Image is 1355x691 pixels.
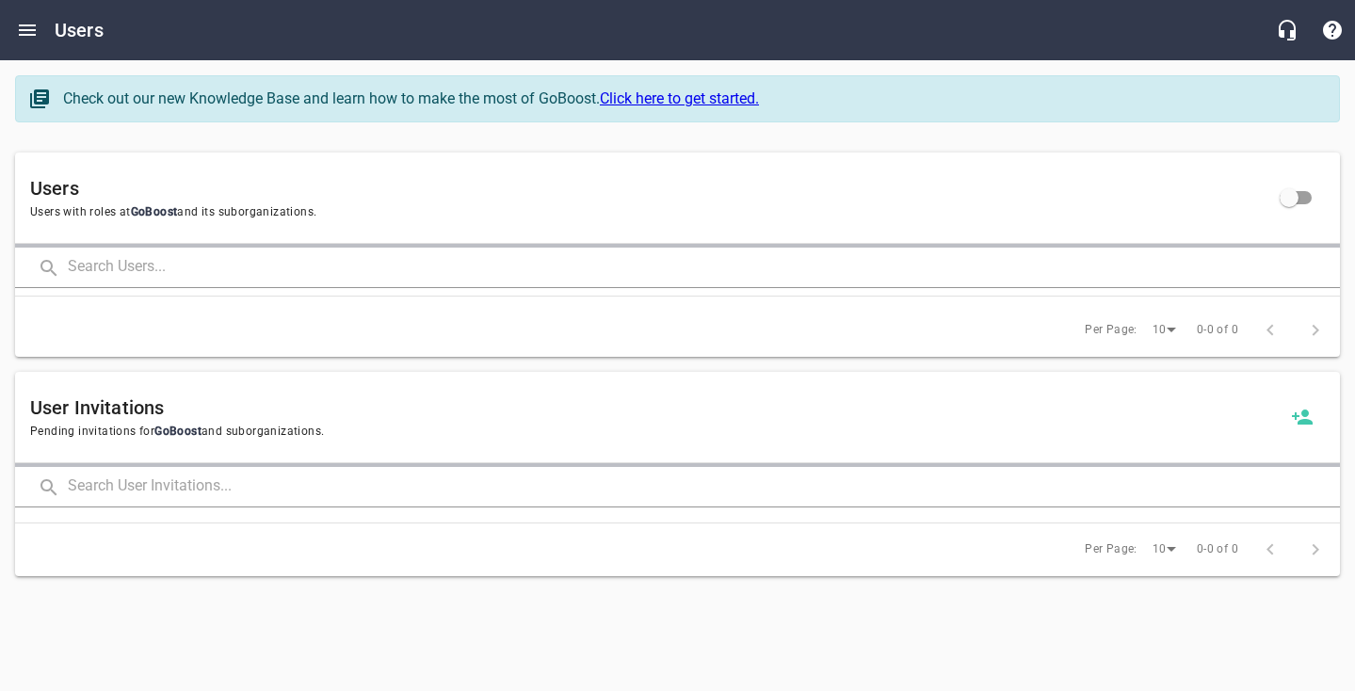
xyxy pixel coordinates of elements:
[1265,8,1310,53] button: Live Chat
[154,425,202,438] span: GoBoost
[1197,540,1238,559] span: 0-0 of 0
[1145,537,1183,562] div: 10
[1085,540,1137,559] span: Per Page:
[68,467,1340,507] input: Search User Invitations...
[30,423,1280,442] span: Pending invitations for and suborganizations.
[5,8,50,53] button: Open drawer
[131,205,178,218] span: GoBoost
[63,88,1320,110] div: Check out our new Knowledge Base and learn how to make the most of GoBoost.
[1085,321,1137,340] span: Per Page:
[30,393,1280,423] h6: User Invitations
[1310,8,1355,53] button: Support Portal
[1197,321,1238,340] span: 0-0 of 0
[1266,175,1312,220] span: Click to view all users
[1280,394,1325,440] a: Invite a new user to GoBoost
[600,89,759,107] a: Click here to get started.
[68,248,1340,288] input: Search Users...
[30,173,1266,203] h6: Users
[1145,317,1183,343] div: 10
[55,15,104,45] h6: Users
[30,203,1266,222] span: Users with roles at and its suborganizations.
